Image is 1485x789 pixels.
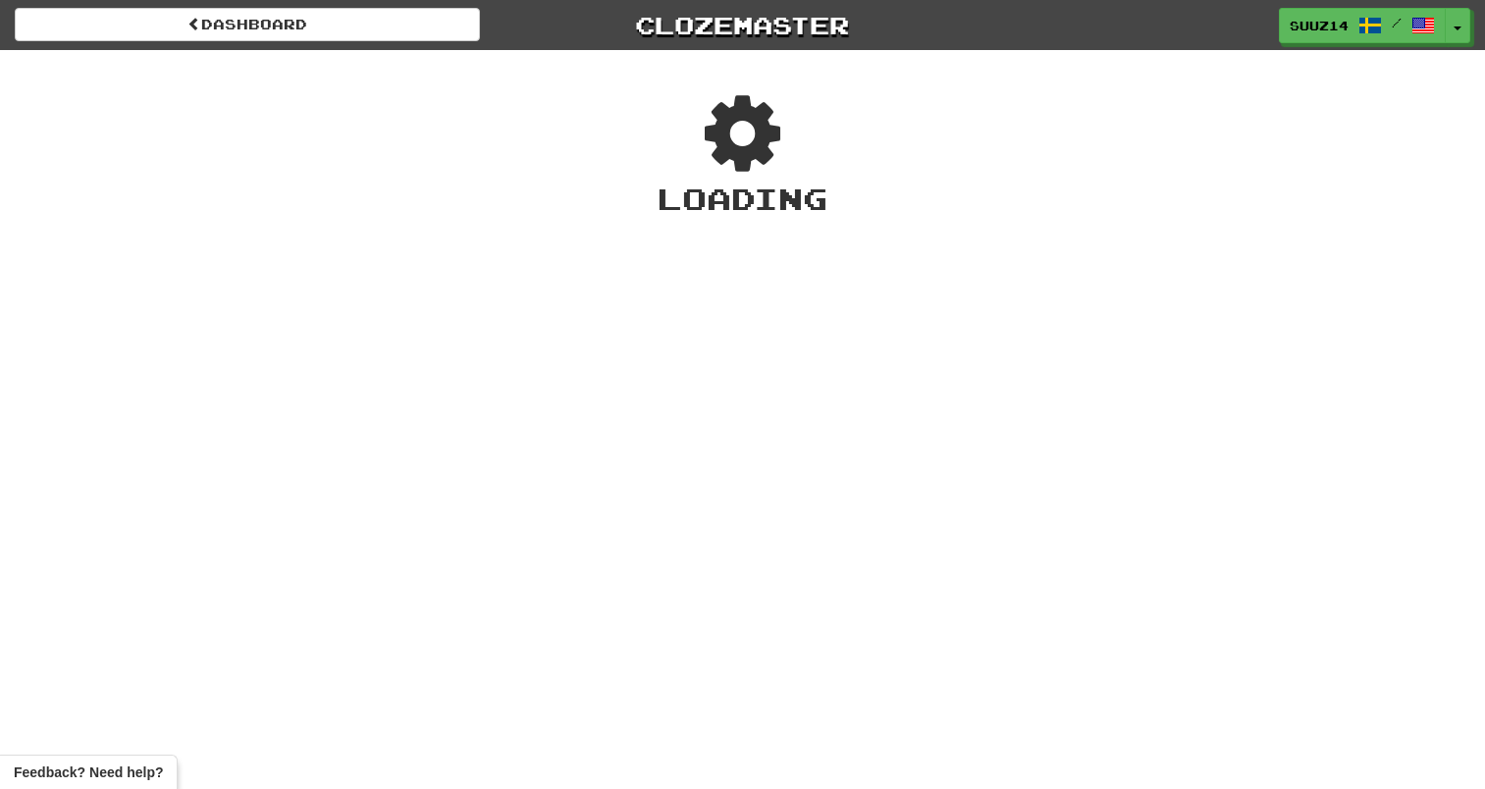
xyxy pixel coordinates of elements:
span: / [1392,16,1402,29]
a: Suuz14 / [1279,8,1446,43]
a: Clozemaster [509,8,975,42]
a: Dashboard [15,8,480,41]
span: Suuz14 [1290,17,1349,34]
span: Open feedback widget [14,763,163,782]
